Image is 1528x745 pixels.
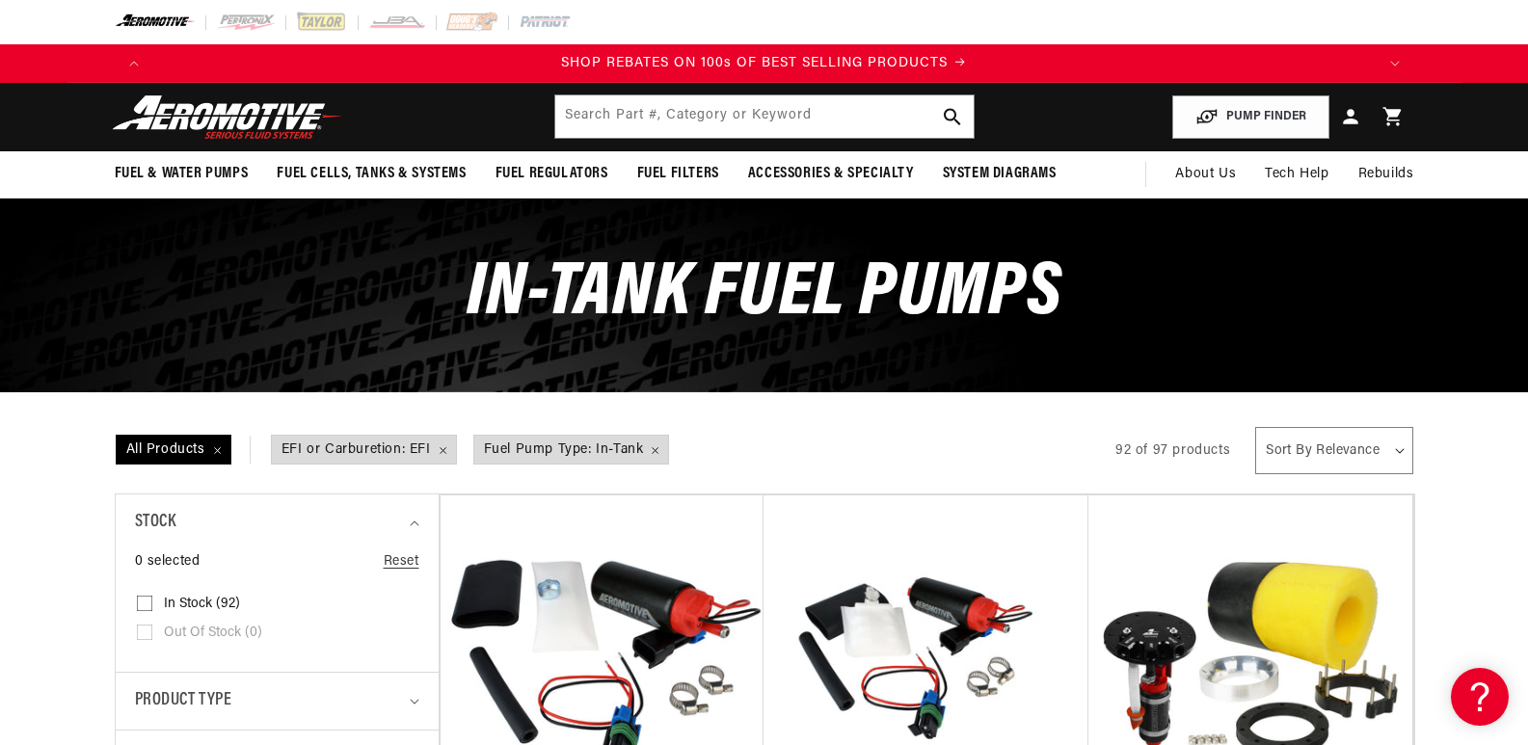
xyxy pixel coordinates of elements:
[135,551,201,572] span: 0 selected
[561,56,948,70] span: SHOP REBATES ON 100s OF BEST SELLING PRODUCTS
[1265,164,1328,185] span: Tech Help
[384,551,419,572] a: Reset
[943,164,1057,184] span: System Diagrams
[135,673,419,730] summary: Product type (0 selected)
[153,53,1376,74] a: SHOP REBATES ON 100s OF BEST SELLING PRODUCTS
[164,596,240,613] span: In stock (92)
[164,625,262,642] span: Out of stock (0)
[1115,443,1230,458] span: 92 of 97 products
[115,44,153,83] button: Translation missing: en.sections.announcements.previous_announcement
[496,164,608,184] span: Fuel Regulators
[135,509,176,537] span: Stock
[1376,44,1414,83] button: Translation missing: en.sections.announcements.next_announcement
[117,436,230,465] span: All Products
[748,164,914,184] span: Accessories & Specialty
[153,53,1376,74] div: Announcement
[135,687,232,715] span: Product type
[262,151,480,197] summary: Fuel Cells, Tanks & Systems
[1175,167,1236,181] span: About Us
[734,151,928,197] summary: Accessories & Specialty
[67,44,1462,83] slideshow-component: Translation missing: en.sections.announcements.announcement_bar
[931,95,974,138] button: search button
[107,94,348,140] img: Aeromotive
[153,53,1376,74] div: 3 of 4
[1161,151,1250,198] a: About Us
[135,494,419,551] summary: Stock (0 selected)
[1172,95,1329,139] button: PUMP FINDER
[474,436,669,465] span: Fuel Pump Type: In-Tank
[115,164,249,184] span: Fuel & Water Pumps
[277,164,466,184] span: Fuel Cells, Tanks & Systems
[1250,151,1343,198] summary: Tech Help
[928,151,1071,197] summary: System Diagrams
[481,151,623,197] summary: Fuel Regulators
[270,436,458,465] a: EFI or Carburetion: EFI
[115,436,270,465] a: All Products
[272,436,456,465] span: EFI or Carburetion: EFI
[472,436,671,465] a: Fuel Pump Type: In-Tank
[100,151,263,197] summary: Fuel & Water Pumps
[637,164,719,184] span: Fuel Filters
[1358,164,1414,185] span: Rebuilds
[555,95,974,138] input: Search by Part Number, Category or Keyword
[623,151,734,197] summary: Fuel Filters
[1344,151,1429,198] summary: Rebuilds
[467,256,1062,333] span: In-Tank Fuel Pumps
